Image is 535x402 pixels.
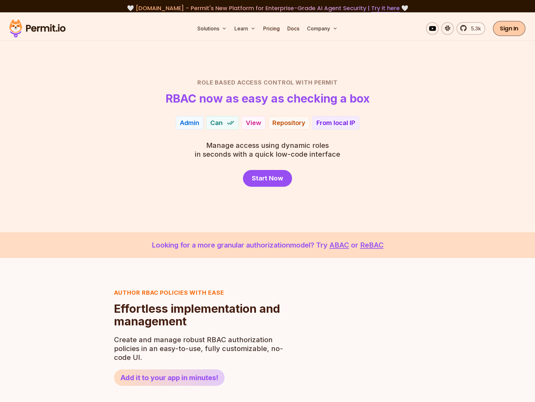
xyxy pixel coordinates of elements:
[261,22,282,35] a: Pricing
[252,174,283,183] span: Start Now
[296,78,338,87] span: with Permit
[304,22,340,35] button: Company
[6,18,68,39] img: Permit logo
[180,118,199,127] div: Admin
[272,118,305,127] div: Repository
[136,4,400,12] span: [DOMAIN_NAME] - Permit's New Platform for Enterprise-Grade AI Agent Security |
[467,25,481,32] span: 5.3k
[232,22,258,35] button: Learn
[493,21,525,36] a: Sign In
[246,118,261,127] div: View
[195,141,340,150] span: Manage access using dynamic roles
[195,141,340,159] p: in seconds with a quick low-code interface
[456,22,485,35] a: 5.3k
[15,240,520,250] p: Looking for a more granular authorization model? Try or
[46,78,489,87] h2: Role Based Access Control
[114,302,287,328] h2: Effortless implementation and management
[371,4,400,12] a: Try it here
[114,369,225,386] a: Add it to your app in minutes!
[329,241,349,249] a: ABAC
[316,118,355,127] div: From local IP
[285,22,302,35] a: Docs
[360,241,384,249] a: ReBAC
[15,4,520,13] div: 🤍 🤍
[210,118,223,127] span: Can
[114,288,287,297] h3: Author RBAC POLICIES with EASE
[114,335,287,362] p: Create and manage robust RBAC authorization policies in an easy-to-use, fully customizable, no-co...
[243,170,292,187] a: Start Now
[166,92,370,105] h1: RBAC now as easy as checking a box
[195,22,229,35] button: Solutions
